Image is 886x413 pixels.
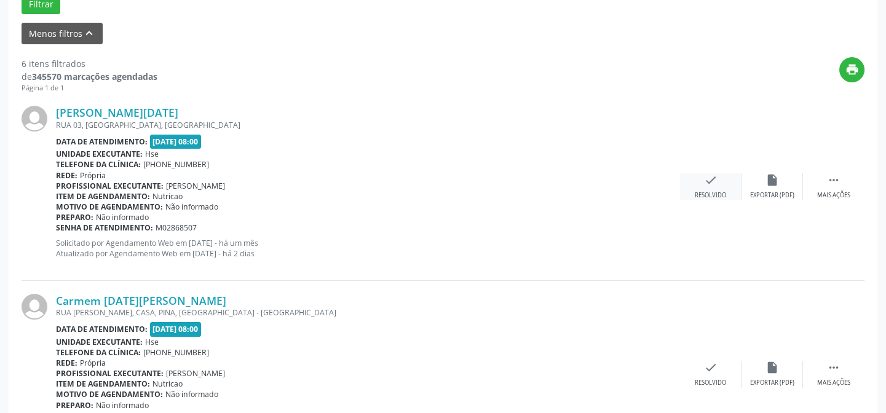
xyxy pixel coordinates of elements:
span: M02868507 [156,222,197,233]
i: insert_drive_file [765,173,779,187]
b: Unidade executante: [56,149,143,159]
div: Resolvido [695,379,726,387]
span: Não informado [165,202,218,212]
a: Carmem [DATE][PERSON_NAME] [56,294,226,307]
img: img [22,106,47,132]
b: Telefone da clínica: [56,159,141,170]
b: Data de atendimento: [56,136,148,147]
div: RUA [PERSON_NAME], CASA, PINA, [GEOGRAPHIC_DATA] - [GEOGRAPHIC_DATA] [56,307,680,318]
i:  [827,361,841,374]
div: Exportar (PDF) [750,379,794,387]
div: Mais ações [817,191,850,200]
i: keyboard_arrow_up [82,26,96,40]
b: Profissional executante: [56,181,164,191]
b: Preparo: [56,212,93,222]
span: [DATE] 08:00 [150,322,202,336]
b: Telefone da clínica: [56,347,141,358]
b: Preparo: [56,400,93,411]
span: Hse [145,149,159,159]
span: [PERSON_NAME] [166,181,225,191]
img: img [22,294,47,320]
i: check [704,361,718,374]
button: print [839,57,864,82]
b: Rede: [56,170,77,181]
i: check [704,173,718,187]
span: [PHONE_NUMBER] [143,159,209,170]
span: Não informado [96,400,149,411]
b: Rede: [56,358,77,368]
i:  [827,173,841,187]
button: Menos filtroskeyboard_arrow_up [22,23,103,44]
b: Unidade executante: [56,337,143,347]
div: Mais ações [817,379,850,387]
span: Não informado [165,389,218,399]
a: [PERSON_NAME][DATE] [56,106,178,119]
b: Senha de atendimento: [56,222,153,233]
strong: 345570 marcações agendadas [32,71,157,82]
b: Motivo de agendamento: [56,389,163,399]
div: Página 1 de 1 [22,83,157,93]
b: Profissional executante: [56,368,164,379]
div: Exportar (PDF) [750,191,794,200]
span: Nutricao [152,191,183,202]
span: Própria [80,358,106,368]
span: Hse [145,337,159,347]
div: Resolvido [695,191,726,200]
p: Solicitado por Agendamento Web em [DATE] - há um mês Atualizado por Agendamento Web em [DATE] - h... [56,238,680,259]
b: Motivo de agendamento: [56,202,163,212]
b: Item de agendamento: [56,379,150,389]
span: Nutricao [152,379,183,389]
div: de [22,70,157,83]
span: [DATE] 08:00 [150,135,202,149]
b: Item de agendamento: [56,191,150,202]
span: Própria [80,170,106,181]
i: print [845,63,859,76]
div: 6 itens filtrados [22,57,157,70]
b: Data de atendimento: [56,324,148,334]
div: RUA 03, [GEOGRAPHIC_DATA], [GEOGRAPHIC_DATA] [56,120,680,130]
span: Não informado [96,212,149,222]
span: [PERSON_NAME] [166,368,225,379]
i: insert_drive_file [765,361,779,374]
span: [PHONE_NUMBER] [143,347,209,358]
